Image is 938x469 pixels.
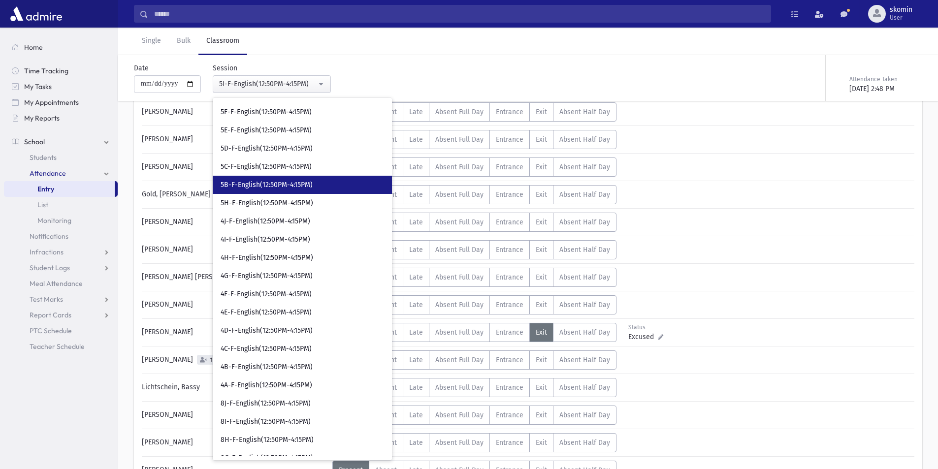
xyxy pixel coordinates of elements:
div: [PERSON_NAME] [137,213,332,232]
div: [PERSON_NAME] [PERSON_NAME] [137,268,332,287]
span: Late [409,218,423,226]
span: Exit [536,273,547,281]
span: skomin [890,6,912,14]
span: Teacher Schedule [30,342,85,351]
span: 4C-F-English(12:50PM-4:15PM) [221,344,312,354]
span: PTC Schedule [30,326,72,335]
span: Late [409,438,423,447]
span: School [24,137,45,146]
span: 4J-F-English(12:50PM-4:15PM) [221,217,310,226]
a: Bulk [169,28,198,55]
span: Student Logs [30,263,70,272]
a: List [4,197,118,213]
span: 8H-F-English(12:50PM-4:15PM) [221,435,314,445]
span: 4D-F-English(12:50PM-4:15PM) [221,326,313,336]
div: AttTypes [332,185,616,204]
span: User [890,14,912,22]
span: Late [409,301,423,309]
div: AttTypes [332,240,616,259]
span: My Reports [24,114,60,123]
span: Entrance [496,411,523,419]
span: Notifications [30,232,68,241]
span: Attendance [30,169,66,178]
span: Absent Full Day [435,273,484,281]
span: 4H-F-English(12:50PM-4:15PM) [221,253,313,263]
span: Exit [536,383,547,392]
span: Exit [536,246,547,254]
a: PTC Schedule [4,323,118,339]
div: [PERSON_NAME] [137,295,332,314]
a: Student Logs [4,260,118,276]
span: Entrance [496,356,523,364]
span: Exit [536,108,547,116]
span: Infractions [30,248,64,256]
span: Exit [536,411,547,419]
span: Absent Full Day [435,356,484,364]
div: 5I-F-English(12:50PM-4:15PM) [219,79,317,89]
span: Exit [536,163,547,171]
div: [PERSON_NAME] [137,406,332,425]
span: Entrance [496,218,523,226]
a: Teacher Schedule [4,339,118,354]
span: 4E-F-English(12:50PM-4:15PM) [221,308,312,317]
span: 8J-F-English(12:50PM-4:15PM) [221,399,311,408]
div: Attendance Taken [849,75,920,84]
div: Status [628,323,672,332]
span: Late [409,411,423,419]
a: Attendance [4,165,118,181]
a: Single [134,28,169,55]
span: Exit [536,301,547,309]
div: AttTypes [332,102,616,122]
span: Monitoring [37,216,71,225]
span: 4B-F-English(12:50PM-4:15PM) [221,362,313,372]
span: Time Tracking [24,66,68,75]
span: Entrance [496,383,523,392]
a: Test Marks [4,291,118,307]
span: Exit [536,328,547,337]
span: Absent Half Day [559,411,610,419]
span: Absent Full Day [435,190,484,199]
input: Search [148,5,771,23]
span: Absent Half Day [559,356,610,364]
div: AttTypes [332,268,616,287]
a: Home [4,39,118,55]
span: Late [409,163,423,171]
a: Report Cards [4,307,118,323]
a: Classroom [198,28,247,55]
span: My Appointments [24,98,79,107]
a: My Tasks [4,79,118,94]
span: 5F-F-English(12:50PM-4:15PM) [221,107,312,117]
span: Entrance [496,301,523,309]
span: Exit [536,190,547,199]
span: Entrance [496,108,523,116]
div: Gold, [PERSON_NAME] [137,185,332,204]
span: Late [409,135,423,144]
span: Absent Full Day [435,383,484,392]
span: Absent Half Day [559,163,610,171]
span: Late [409,356,423,364]
span: Entry [37,185,54,193]
a: Meal Attendance [4,276,118,291]
div: [DATE] 2:48 PM [849,84,920,94]
span: Absent Half Day [559,190,610,199]
div: AttTypes [332,406,616,425]
span: List [37,200,48,209]
span: Entrance [496,273,523,281]
span: Absent Half Day [559,301,610,309]
a: Notifications [4,228,118,244]
span: 5E-F-English(12:50PM-4:15PM) [221,125,312,135]
span: 8I-F-English(12:50PM-4:15PM) [221,417,311,427]
span: Absent Half Day [559,273,610,281]
span: 4I-F-English(12:50PM-4:15PM) [221,235,310,245]
span: Entrance [496,163,523,171]
span: Absent Half Day [559,135,610,144]
div: AttTypes [332,157,616,177]
span: Late [409,190,423,199]
div: AttTypes [332,213,616,232]
span: 8G-F-English(12:50PM-4:15PM) [221,453,313,463]
span: Absent Half Day [559,108,610,116]
span: 5B-F-English(12:50PM-4:15PM) [221,180,313,190]
span: Students [30,153,57,162]
div: AttTypes [332,323,616,342]
div: [PERSON_NAME] [137,323,332,342]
